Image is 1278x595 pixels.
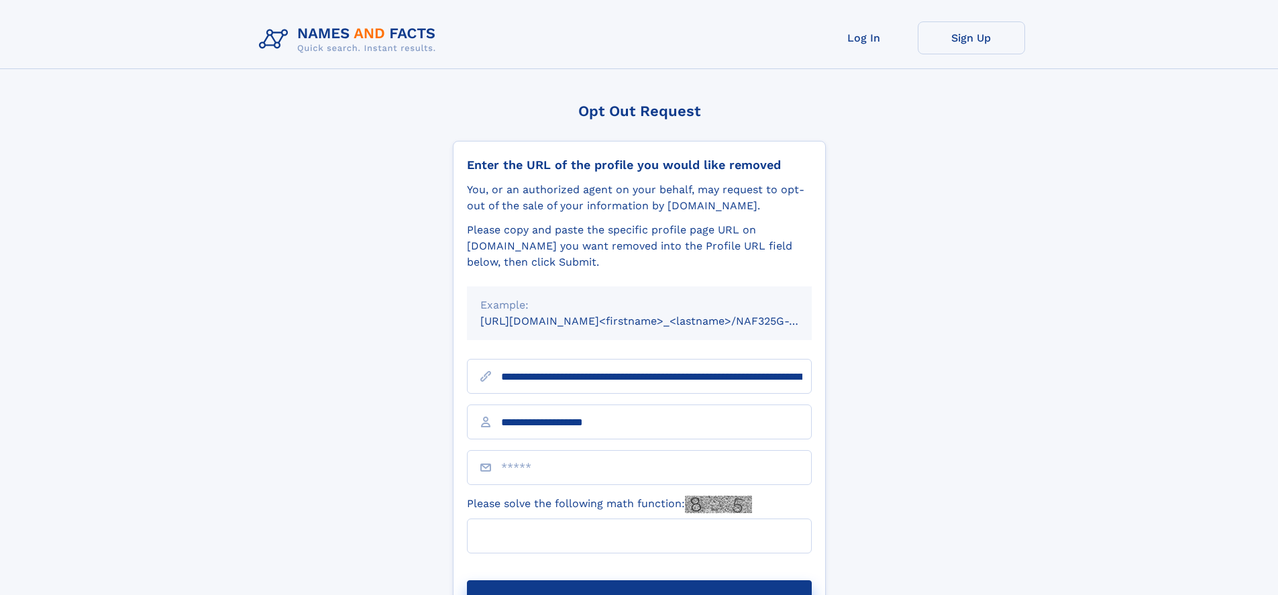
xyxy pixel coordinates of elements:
[467,496,752,513] label: Please solve the following math function:
[453,103,826,119] div: Opt Out Request
[467,222,812,270] div: Please copy and paste the specific profile page URL on [DOMAIN_NAME] you want removed into the Pr...
[918,21,1025,54] a: Sign Up
[467,182,812,214] div: You, or an authorized agent on your behalf, may request to opt-out of the sale of your informatio...
[480,315,837,327] small: [URL][DOMAIN_NAME]<firstname>_<lastname>/NAF325G-xxxxxxxx
[254,21,447,58] img: Logo Names and Facts
[480,297,798,313] div: Example:
[810,21,918,54] a: Log In
[467,158,812,172] div: Enter the URL of the profile you would like removed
